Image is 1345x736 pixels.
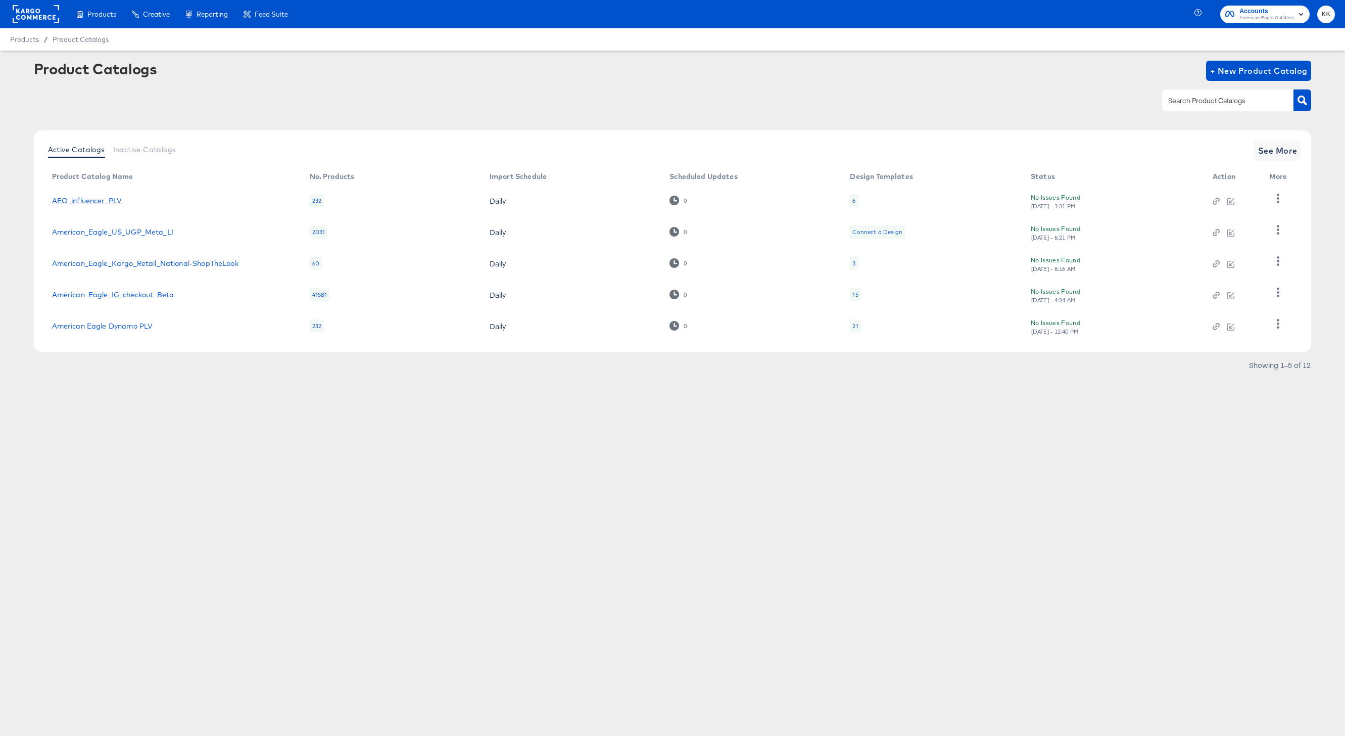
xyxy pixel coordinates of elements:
div: 0 [669,290,687,299]
div: 0 [683,291,687,298]
div: Scheduled Updates [669,172,738,180]
div: 15 [850,288,860,301]
span: Feed Suite [255,10,288,18]
span: Reporting [197,10,228,18]
a: American_Eagle_US_UGP_Meta_LI [52,228,173,236]
span: Accounts [1239,6,1294,17]
button: See More [1254,141,1302,161]
div: 3 [850,257,858,270]
span: Active Catalogs [48,146,105,154]
span: Products [87,10,116,18]
td: Daily [482,248,661,279]
div: Design Templates [850,172,912,180]
div: 0 [669,196,687,205]
div: 232 [310,319,324,333]
a: American_Eagle_Kargo_Retail_National-ShopTheLook [52,259,238,267]
span: Inactive Catalogs [113,146,176,154]
div: Showing 1–5 of 12 [1248,361,1311,369]
td: Daily [482,185,661,216]
th: Status [1023,169,1205,185]
div: 2031 [310,225,328,239]
div: Connect a Design [852,228,902,236]
span: / [39,35,53,43]
div: 0 [683,323,687,330]
button: + New Product Catalog [1206,61,1312,81]
div: 15 [852,291,858,299]
span: American Eagle Outfitters [1239,14,1294,22]
a: AEO_influencer_PLV [52,197,122,205]
div: Product Catalog Name [52,172,133,180]
div: 41581 [310,288,330,301]
a: American_Eagle_IG_checkout_Beta [52,291,174,299]
div: Product Catalogs [34,61,157,77]
td: Daily [482,310,661,342]
a: Product Catalogs [53,35,109,43]
div: 6 [852,197,855,205]
div: 0 [669,321,687,331]
button: AccountsAmerican Eagle Outfitters [1220,6,1310,23]
span: See More [1258,144,1298,158]
td: Daily [482,216,661,248]
td: Daily [482,279,661,310]
div: 21 [850,319,860,333]
div: Import Schedule [490,172,547,180]
div: 0 [669,227,687,237]
a: American Eagle Dynamo PLV [52,322,153,330]
th: More [1261,169,1300,185]
span: Creative [143,10,170,18]
span: + New Product Catalog [1210,64,1308,78]
div: 6 [850,194,858,207]
input: Search Product Catalogs [1166,95,1274,107]
div: 0 [683,228,687,236]
span: Products [10,35,39,43]
div: 232 [310,194,324,207]
button: KK [1317,6,1335,23]
th: Action [1205,169,1261,185]
div: 0 [669,258,687,268]
div: 0 [683,260,687,267]
div: No. Products [310,172,355,180]
div: 0 [683,197,687,204]
div: 60 [310,257,322,270]
div: Connect a Design [850,225,904,239]
span: KK [1321,9,1331,20]
div: 21 [852,322,858,330]
div: 3 [852,259,855,267]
